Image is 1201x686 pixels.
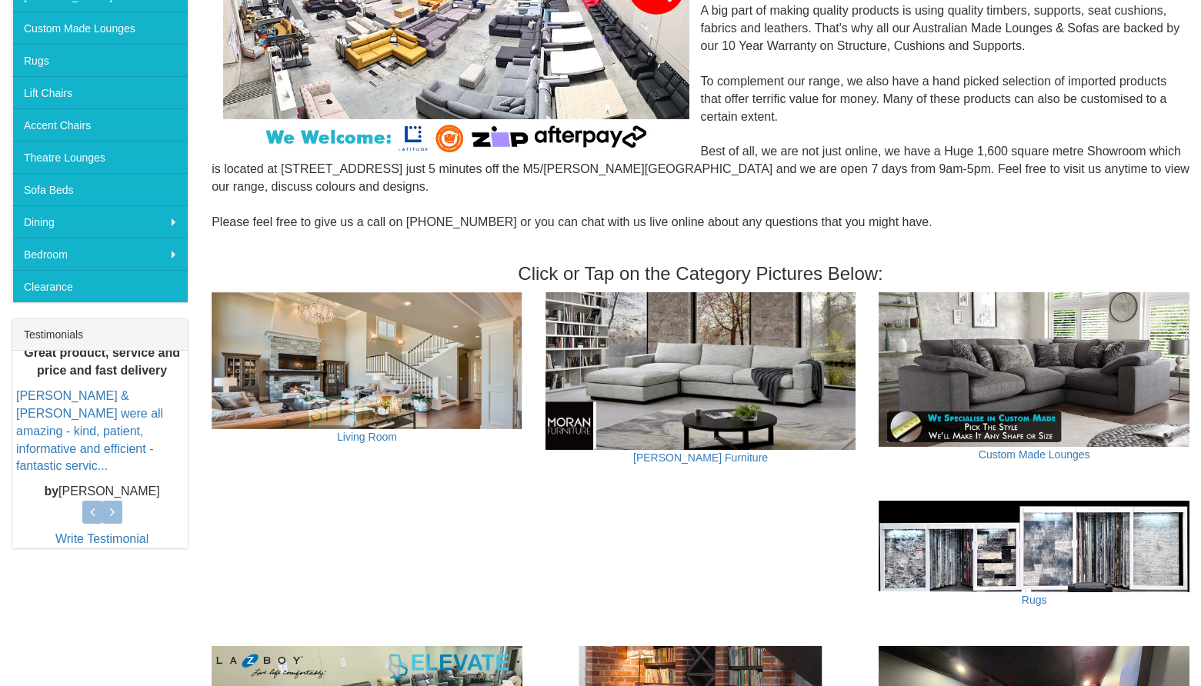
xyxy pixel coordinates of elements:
img: Moran Furniture [545,292,856,450]
a: Clearance [12,270,188,302]
a: Accent Chairs [12,108,188,141]
img: Rugs [879,501,1189,591]
a: [PERSON_NAME] & [PERSON_NAME] were all amazing - kind, patient, informative and efficient - fanta... [16,389,163,472]
h3: Click or Tap on the Category Pictures Below: [212,264,1189,284]
a: Theatre Lounges [12,141,188,173]
a: Sofa Beds [12,173,188,205]
b: Great product, service and price and fast delivery [24,346,180,377]
a: Custom Made Lounges [979,448,1090,461]
a: Dining [12,205,188,238]
a: Bedroom [12,238,188,270]
b: by [44,485,58,498]
div: Testimonials [12,319,188,351]
a: Lift Chairs [12,76,188,108]
a: Rugs [1022,594,1047,606]
a: [PERSON_NAME] Furniture [633,451,768,464]
img: Living Room [212,292,522,429]
img: Custom Made Lounges [879,292,1189,448]
a: Living Room [337,431,397,443]
a: Write Testimonial [55,532,148,545]
p: [PERSON_NAME] [16,483,188,501]
a: Rugs [12,44,188,76]
a: Custom Made Lounges [12,12,188,44]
